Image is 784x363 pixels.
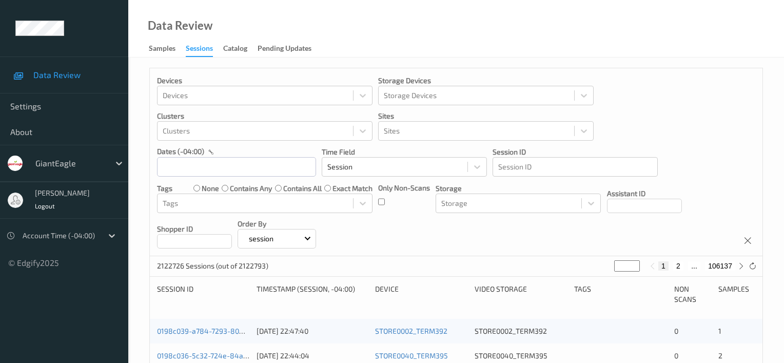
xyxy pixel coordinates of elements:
[149,43,175,56] div: Samples
[375,284,467,304] div: Device
[148,21,212,31] div: Data Review
[186,43,213,57] div: Sessions
[258,42,322,56] a: Pending Updates
[186,42,223,57] a: Sessions
[257,284,367,304] div: Timestamp (Session, -04:00)
[705,261,735,271] button: 106137
[475,351,567,361] div: STORE0040_TERM395
[157,224,232,234] p: Shopper ID
[283,183,322,194] label: contains all
[475,284,567,304] div: Video Storage
[322,147,487,157] p: Time Field
[378,111,594,121] p: Sites
[475,326,567,336] div: STORE0002_TERM392
[574,284,667,304] div: Tags
[378,75,594,86] p: Storage Devices
[718,284,755,304] div: Samples
[375,351,448,360] a: STORE0040_TERM395
[157,75,373,86] p: Devices
[157,351,296,360] a: 0198c036-5c32-724e-84ab-c16760cc44f3
[436,183,601,194] p: Storage
[378,183,430,193] p: Only Non-Scans
[157,284,249,304] div: Session ID
[658,261,669,271] button: 1
[238,219,316,229] p: Order By
[157,183,172,194] p: Tags
[375,327,447,335] a: STORE0002_TERM392
[493,147,658,157] p: Session ID
[157,146,204,157] p: dates (-04:00)
[674,327,678,335] span: 0
[688,261,700,271] button: ...
[257,326,367,336] div: [DATE] 22:47:40
[245,234,277,244] p: session
[257,351,367,361] div: [DATE] 22:44:04
[674,284,711,304] div: Non Scans
[157,261,268,271] p: 2122726 Sessions (out of 2122793)
[223,43,247,56] div: Catalog
[718,351,722,360] span: 2
[157,111,373,121] p: Clusters
[332,183,373,194] label: exact match
[149,42,186,56] a: Samples
[157,327,295,335] a: 0198c039-a784-7293-8081-ef326eccb0fe
[258,43,311,56] div: Pending Updates
[674,351,678,360] span: 0
[673,261,683,271] button: 2
[202,183,219,194] label: none
[718,327,721,335] span: 1
[223,42,258,56] a: Catalog
[607,188,682,199] p: Assistant ID
[230,183,272,194] label: contains any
